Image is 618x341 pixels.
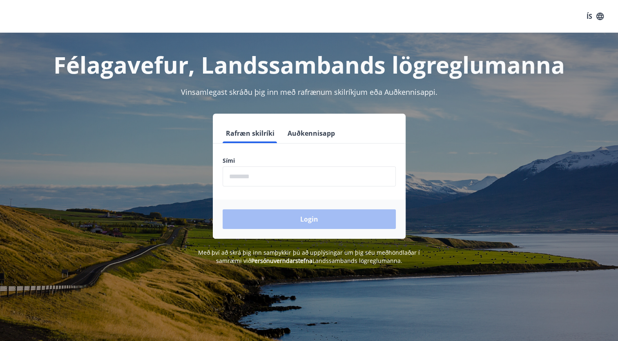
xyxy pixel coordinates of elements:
[223,123,278,143] button: Rafræn skilríki
[284,123,338,143] button: Auðkennisapp
[198,249,420,265] span: Með því að skrá þig inn samþykkir þú að upplýsingar um þig séu meðhöndlaðar í samræmi við Landssa...
[251,257,312,265] a: Persónuverndarstefna
[223,157,396,165] label: Sími
[25,49,593,80] h1: Félagavefur, Landssambands lögreglumanna
[582,9,608,24] button: ÍS
[181,87,437,97] span: Vinsamlegast skráðu þig inn með rafrænum skilríkjum eða Auðkennisappi.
